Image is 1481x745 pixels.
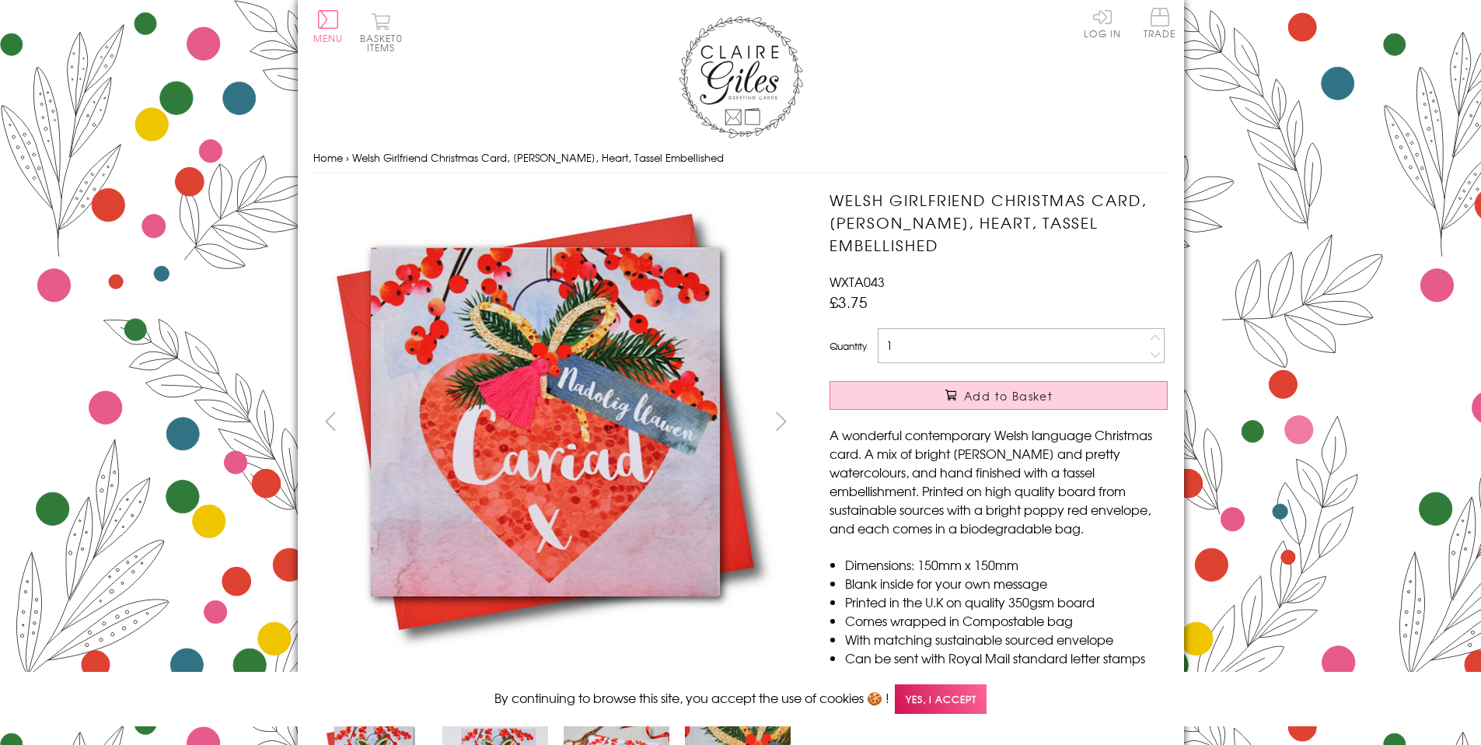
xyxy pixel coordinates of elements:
img: Claire Giles Greetings Cards [679,16,803,138]
span: Trade [1144,8,1176,38]
button: prev [313,404,348,439]
img: Welsh Girlfriend Christmas Card, Nadolig Llawen, Heart, Tassel Embellished [798,189,1265,656]
img: Welsh Girlfriend Christmas Card, Nadolig Llawen, Heart, Tassel Embellished [313,189,779,655]
li: Printed in the U.K on quality 350gsm board [845,593,1168,611]
a: Log In [1084,8,1121,38]
button: Menu [313,10,344,43]
li: Blank inside for your own message [845,574,1168,593]
span: Menu [313,31,344,45]
span: Yes, I accept [895,684,987,715]
button: next [763,404,798,439]
a: Home [313,150,343,165]
a: Trade [1144,8,1176,41]
button: Add to Basket [830,381,1168,410]
span: Welsh Girlfriend Christmas Card, [PERSON_NAME], Heart, Tassel Embellished [352,150,724,165]
span: › [346,150,349,165]
li: Comes wrapped in Compostable bag [845,611,1168,630]
span: 0 items [367,31,403,54]
nav: breadcrumbs [313,142,1168,174]
span: Add to Basket [964,388,1053,404]
li: Can be sent with Royal Mail standard letter stamps [845,649,1168,667]
h1: Welsh Girlfriend Christmas Card, [PERSON_NAME], Heart, Tassel Embellished [830,189,1168,256]
li: With matching sustainable sourced envelope [845,630,1168,649]
span: £3.75 [830,291,868,313]
p: A wonderful contemporary Welsh language Christmas card. A mix of bright [PERSON_NAME] and pretty ... [830,425,1168,537]
li: Dimensions: 150mm x 150mm [845,555,1168,574]
span: WXTA043 [830,272,885,291]
button: Basket0 items [360,12,403,52]
label: Quantity [830,339,867,353]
